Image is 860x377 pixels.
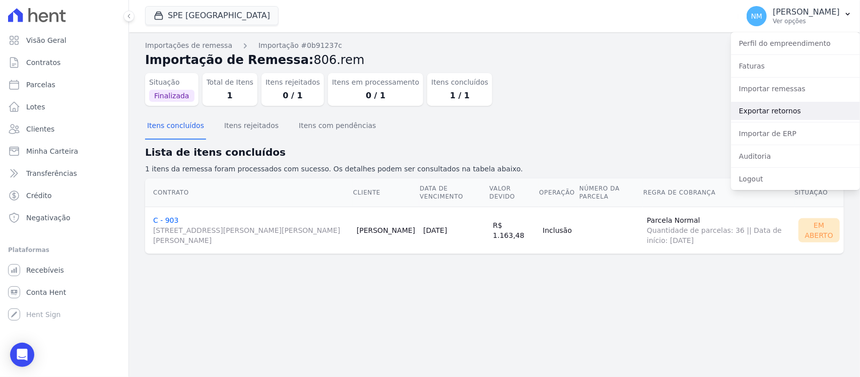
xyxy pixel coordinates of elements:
a: Parcelas [4,75,124,95]
th: Valor devido [489,178,539,207]
button: SPE [GEOGRAPHIC_DATA] [145,6,279,25]
p: 1 itens da remessa foram processados com sucesso. Os detalhes podem ser consultados na tabela aba... [145,164,844,174]
h2: Importação de Remessa: [145,51,844,69]
span: 806.rem [314,53,365,67]
a: Clientes [4,119,124,139]
span: NM [751,13,763,20]
span: Finalizada [149,90,194,102]
td: Parcela Normal [643,207,794,254]
th: Situação [795,178,844,207]
button: Itens com pendências [297,113,378,140]
h2: Lista de itens concluídos [145,145,844,160]
td: [PERSON_NAME] [353,207,419,254]
td: R$ 1.163,48 [489,207,539,254]
a: Conta Hent [4,282,124,302]
th: Número da Parcela [579,178,643,207]
span: Conta Hent [26,287,66,297]
p: Ver opções [773,17,840,25]
span: Visão Geral [26,35,67,45]
span: [STREET_ADDRESS][PERSON_NAME][PERSON_NAME][PERSON_NAME] [153,225,349,245]
th: Data de Vencimento [419,178,489,207]
th: Operação [539,178,579,207]
span: Lotes [26,102,45,112]
span: Contratos [26,57,60,68]
th: Regra de Cobrança [643,178,794,207]
a: Faturas [731,57,860,75]
dt: Situação [149,77,194,88]
a: Minha Carteira [4,141,124,161]
th: Contrato [145,178,353,207]
dd: 1 / 1 [431,90,488,102]
div: Open Intercom Messenger [10,343,34,367]
td: [DATE] [419,207,489,254]
nav: Breadcrumb [145,40,844,51]
a: Contratos [4,52,124,73]
span: Transferências [26,168,77,178]
a: Recebíveis [4,260,124,280]
a: Auditoria [731,147,860,165]
dd: 1 [207,90,254,102]
a: C - 903[STREET_ADDRESS][PERSON_NAME][PERSON_NAME][PERSON_NAME] [153,216,349,245]
span: Negativação [26,213,71,223]
a: Importações de remessa [145,40,232,51]
a: Transferências [4,163,124,183]
span: Clientes [26,124,54,134]
a: Crédito [4,185,124,206]
a: Lotes [4,97,124,117]
button: Itens rejeitados [222,113,281,140]
button: Itens concluídos [145,113,206,140]
a: Perfil do empreendimento [731,34,860,52]
td: Inclusão [539,207,579,254]
th: Cliente [353,178,419,207]
dt: Itens rejeitados [266,77,320,88]
button: NM [PERSON_NAME] Ver opções [739,2,860,30]
dt: Itens em processamento [332,77,419,88]
div: Plataformas [8,244,120,256]
span: Quantidade de parcelas: 36 || Data de início: [DATE] [647,225,790,245]
dt: Itens concluídos [431,77,488,88]
p: [PERSON_NAME] [773,7,840,17]
span: Recebíveis [26,265,64,275]
div: Em Aberto [799,218,840,242]
span: Parcelas [26,80,55,90]
span: Crédito [26,191,52,201]
a: Importar remessas [731,80,860,98]
dt: Total de Itens [207,77,254,88]
dd: 0 / 1 [332,90,419,102]
a: Exportar retornos [731,102,860,120]
span: Minha Carteira [26,146,78,156]
a: Visão Geral [4,30,124,50]
a: Negativação [4,208,124,228]
a: Logout [731,170,860,188]
a: Importar de ERP [731,124,860,143]
dd: 0 / 1 [266,90,320,102]
a: Importação #0b91237c [258,40,342,51]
